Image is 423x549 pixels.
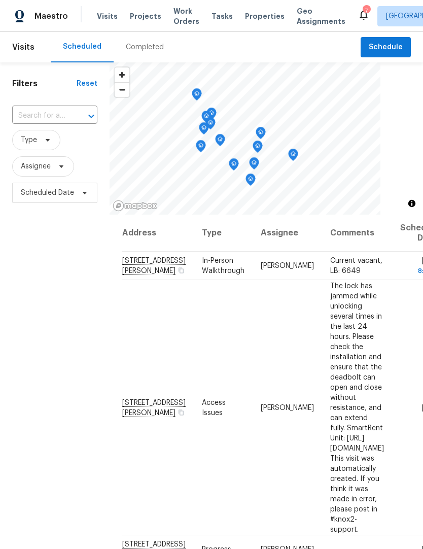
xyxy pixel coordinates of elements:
button: Schedule [361,37,411,58]
h1: Filters [12,79,77,89]
span: Geo Assignments [297,6,345,26]
span: Scheduled Date [21,188,74,198]
span: Schedule [369,41,403,54]
div: Map marker [192,88,202,104]
button: Open [84,109,98,123]
div: Scheduled [63,42,101,52]
div: Map marker [206,108,217,123]
span: Visits [12,36,34,58]
canvas: Map [110,62,380,215]
button: Zoom out [115,82,129,97]
span: In-Person Walkthrough [202,257,244,274]
th: Address [122,215,194,252]
span: Visits [97,11,118,21]
span: Assignee [21,161,51,171]
div: Map marker [249,157,259,173]
div: Map marker [196,140,206,156]
th: Comments [322,215,392,252]
div: Map marker [288,149,298,164]
button: Toggle attribution [406,197,418,210]
span: Current vacant, LB: 6649 [330,257,382,274]
span: Projects [130,11,161,21]
th: Assignee [253,215,322,252]
div: Map marker [199,122,209,138]
span: Type [21,135,37,145]
div: Map marker [253,141,263,156]
span: The lock has jammed while unlocking several times in the last 24 hours. Please check the installa... [330,282,384,533]
button: Copy Address [177,266,186,275]
div: Map marker [229,158,239,174]
div: Map marker [245,174,256,189]
span: Maestro [34,11,68,21]
th: Type [194,215,253,252]
span: Properties [245,11,285,21]
div: 7 [363,6,370,16]
span: Zoom out [115,83,129,97]
div: Completed [126,42,164,52]
a: Mapbox homepage [113,200,157,212]
div: Map marker [201,111,211,126]
span: Work Orders [173,6,199,26]
div: Reset [77,79,97,89]
div: Map marker [215,134,225,150]
span: Tasks [211,13,233,20]
span: [PERSON_NAME] [261,404,314,411]
span: Toggle attribution [409,198,415,209]
input: Search for an address... [12,108,69,124]
button: Copy Address [177,407,186,417]
button: Zoom in [115,67,129,82]
span: [PERSON_NAME] [261,262,314,269]
div: Map marker [256,127,266,143]
span: Access Issues [202,399,226,416]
